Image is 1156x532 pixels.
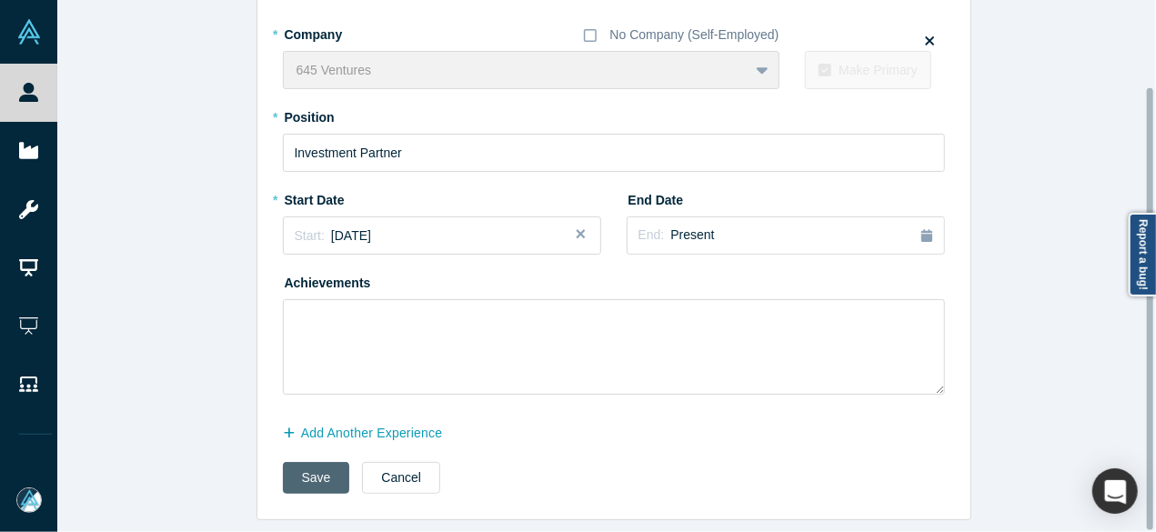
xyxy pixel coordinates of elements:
[331,228,371,243] span: [DATE]
[16,19,42,45] img: Alchemist Vault Logo
[283,417,462,449] button: Add Another Experience
[283,267,385,293] label: Achievements
[283,134,945,172] input: Sales Manager
[839,61,917,80] div: Make Primary
[574,216,601,255] button: Close
[638,227,665,242] span: End:
[283,185,385,210] label: Start Date
[610,25,779,45] div: No Company (Self-Employed)
[283,102,385,127] label: Position
[627,216,945,255] button: End:Present
[283,19,385,45] label: Company
[627,185,729,210] label: End Date
[670,227,714,242] span: Present
[1129,213,1156,296] a: Report a bug!
[295,228,325,243] span: Start:
[283,216,601,255] button: Start:[DATE]
[362,462,440,494] button: Cancel
[283,462,350,494] button: Save
[16,487,42,513] img: Mia Scott's Account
